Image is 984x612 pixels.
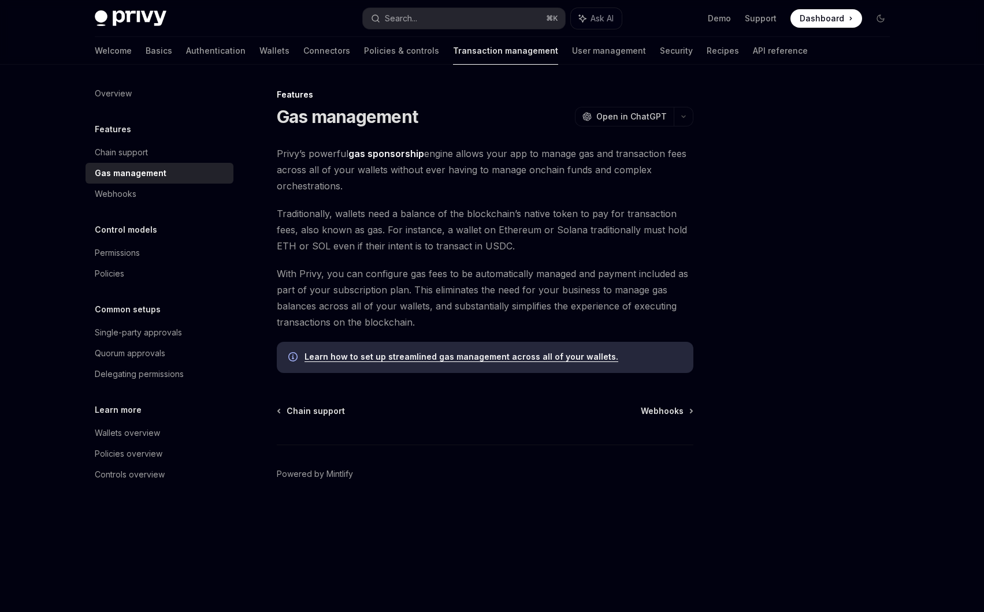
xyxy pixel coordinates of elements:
a: Transaction management [453,37,558,65]
a: Gas management [86,163,233,184]
a: Policies overview [86,443,233,464]
h5: Control models [95,223,157,237]
span: Traditionally, wallets need a balance of the blockchain’s native token to pay for transaction fee... [277,206,693,254]
button: Open in ChatGPT [575,107,674,126]
a: API reference [753,37,808,65]
h5: Features [95,122,131,136]
a: Wallets [259,37,289,65]
span: Privy’s powerful engine allows your app to manage gas and transaction fees across all of your wal... [277,145,693,194]
a: Chain support [278,405,345,417]
a: Permissions [86,242,233,263]
span: Dashboard [800,13,844,24]
div: Policies overview [95,447,162,461]
a: Authentication [186,37,246,65]
div: Chain support [95,145,148,159]
div: Wallets overview [95,426,160,440]
a: User management [572,37,646,65]
a: Single-party approvals [86,322,233,343]
a: Welcome [95,37,132,65]
a: Powered by Mintlify [277,468,353,480]
a: Delegating permissions [86,364,233,385]
a: Connectors [303,37,350,65]
div: Gas management [95,166,166,180]
span: With Privy, you can configure gas fees to be automatically managed and payment included as part o... [277,266,693,330]
div: Policies [95,267,124,281]
h5: Learn more [95,403,142,417]
a: Learn how to set up streamlined gas management across all of your wallets. [305,352,618,362]
a: Wallets overview [86,423,233,443]
h5: Common setups [95,303,161,316]
button: Toggle dark mode [871,9,890,28]
a: Chain support [86,142,233,163]
a: Dashboard [790,9,862,28]
a: Controls overview [86,464,233,485]
div: Controls overview [95,468,165,482]
div: Single-party approvals [95,326,182,339]
div: Search... [385,12,417,25]
div: Webhooks [95,187,136,201]
h1: Gas management [277,106,418,127]
span: Webhooks [641,405,684,417]
div: Features [277,89,693,100]
button: Ask AI [571,8,622,29]
a: Security [660,37,693,65]
span: ⌘ K [546,14,558,23]
a: Webhooks [641,405,692,417]
span: Chain support [287,405,345,417]
div: Quorum approvals [95,346,165,360]
button: Search...⌘K [363,8,565,29]
a: Recipes [707,37,739,65]
div: Permissions [95,246,140,260]
div: Overview [95,87,132,100]
a: Demo [708,13,731,24]
strong: gas sponsorship [348,148,424,159]
span: Ask AI [591,13,614,24]
img: dark logo [95,10,166,27]
a: Quorum approvals [86,343,233,364]
a: Overview [86,83,233,104]
a: Policies & controls [364,37,439,65]
a: Policies [86,263,233,284]
a: Webhooks [86,184,233,204]
a: Support [745,13,777,24]
svg: Info [288,352,300,364]
div: Delegating permissions [95,367,184,381]
a: Basics [146,37,172,65]
span: Open in ChatGPT [596,111,667,122]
